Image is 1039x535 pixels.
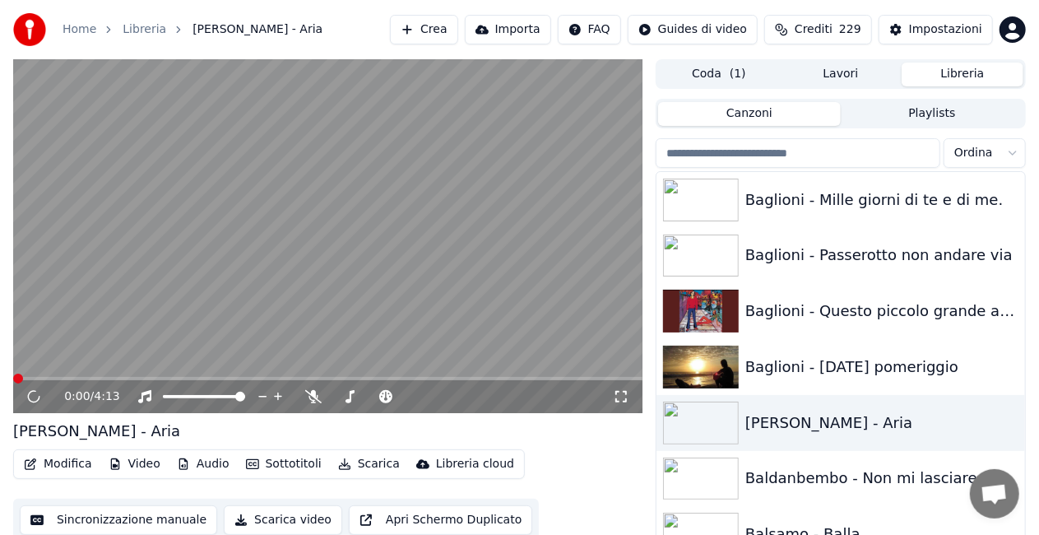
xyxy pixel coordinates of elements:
[64,388,90,405] span: 0:00
[658,102,841,126] button: Canzoni
[745,300,1018,323] div: Baglioni - Questo piccolo grande amore
[94,388,119,405] span: 4:13
[628,15,758,44] button: Guides di video
[879,15,993,44] button: Impostazioni
[224,505,342,535] button: Scarica video
[436,456,514,472] div: Libreria cloud
[780,63,902,86] button: Lavori
[465,15,551,44] button: Importa
[64,388,104,405] div: /
[730,66,746,82] span: ( 1 )
[170,453,236,476] button: Audio
[20,505,217,535] button: Sincronizzazione manuale
[17,453,99,476] button: Modifica
[745,356,1018,379] div: Baglioni - [DATE] pomeriggio
[13,420,180,443] div: [PERSON_NAME] - Aria
[63,21,96,38] a: Home
[192,21,322,38] span: [PERSON_NAME] - Aria
[795,21,833,38] span: Crediti
[390,15,457,44] button: Crea
[764,15,872,44] button: Crediti229
[102,453,167,476] button: Video
[839,21,861,38] span: 229
[745,244,1018,267] div: Baglioni - Passerotto non andare via
[954,145,993,161] span: Ordina
[841,102,1023,126] button: Playlists
[658,63,780,86] button: Coda
[123,21,166,38] a: Libreria
[745,412,1018,435] div: [PERSON_NAME] - Aria
[745,467,1018,490] div: Baldanbembo - Non mi lasciare
[970,469,1019,519] a: Aprire la chat
[239,453,328,476] button: Sottotitoli
[745,188,1018,212] div: Baglioni - Mille giorni di te e di me.
[558,15,621,44] button: FAQ
[909,21,982,38] div: Impostazioni
[332,453,406,476] button: Scarica
[13,13,46,46] img: youka
[349,505,532,535] button: Apri Schermo Duplicato
[902,63,1023,86] button: Libreria
[63,21,322,38] nav: breadcrumb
